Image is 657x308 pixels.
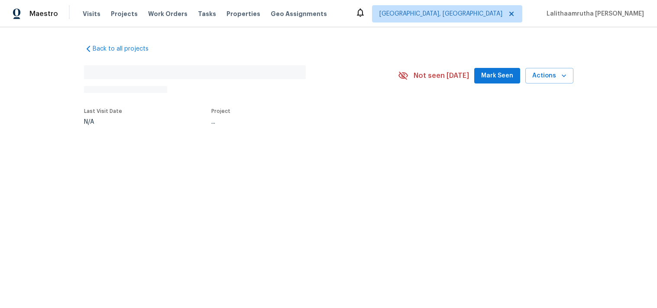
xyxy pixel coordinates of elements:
span: Maestro [29,10,58,18]
div: ... [211,119,378,125]
button: Mark Seen [474,68,520,84]
span: Geo Assignments [271,10,327,18]
span: Mark Seen [481,71,513,81]
a: Back to all projects [84,45,167,53]
span: Actions [532,71,566,81]
span: Projects [111,10,138,18]
span: Last Visit Date [84,109,122,114]
span: Work Orders [148,10,188,18]
span: [GEOGRAPHIC_DATA], [GEOGRAPHIC_DATA] [379,10,502,18]
span: Lalithaamrutha [PERSON_NAME] [543,10,644,18]
span: Properties [227,10,260,18]
span: Tasks [198,11,216,17]
div: N/A [84,119,122,125]
button: Actions [525,68,573,84]
span: Not seen [DATE] [414,71,469,80]
span: Visits [83,10,100,18]
span: Project [211,109,230,114]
